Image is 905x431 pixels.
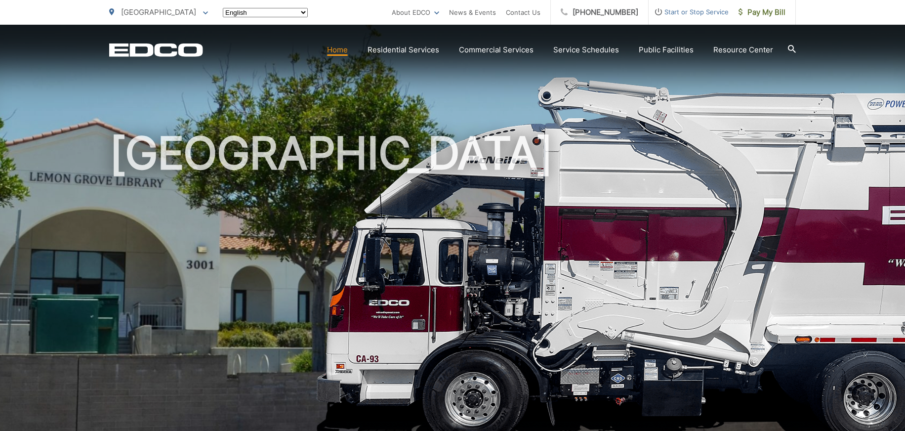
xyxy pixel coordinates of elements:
[392,6,439,18] a: About EDCO
[506,6,540,18] a: Contact Us
[553,44,619,56] a: Service Schedules
[449,6,496,18] a: News & Events
[327,44,348,56] a: Home
[739,6,785,18] span: Pay My Bill
[121,7,196,17] span: [GEOGRAPHIC_DATA]
[713,44,773,56] a: Resource Center
[109,43,203,57] a: EDCD logo. Return to the homepage.
[368,44,439,56] a: Residential Services
[459,44,534,56] a: Commercial Services
[223,8,308,17] select: Select a language
[639,44,694,56] a: Public Facilities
